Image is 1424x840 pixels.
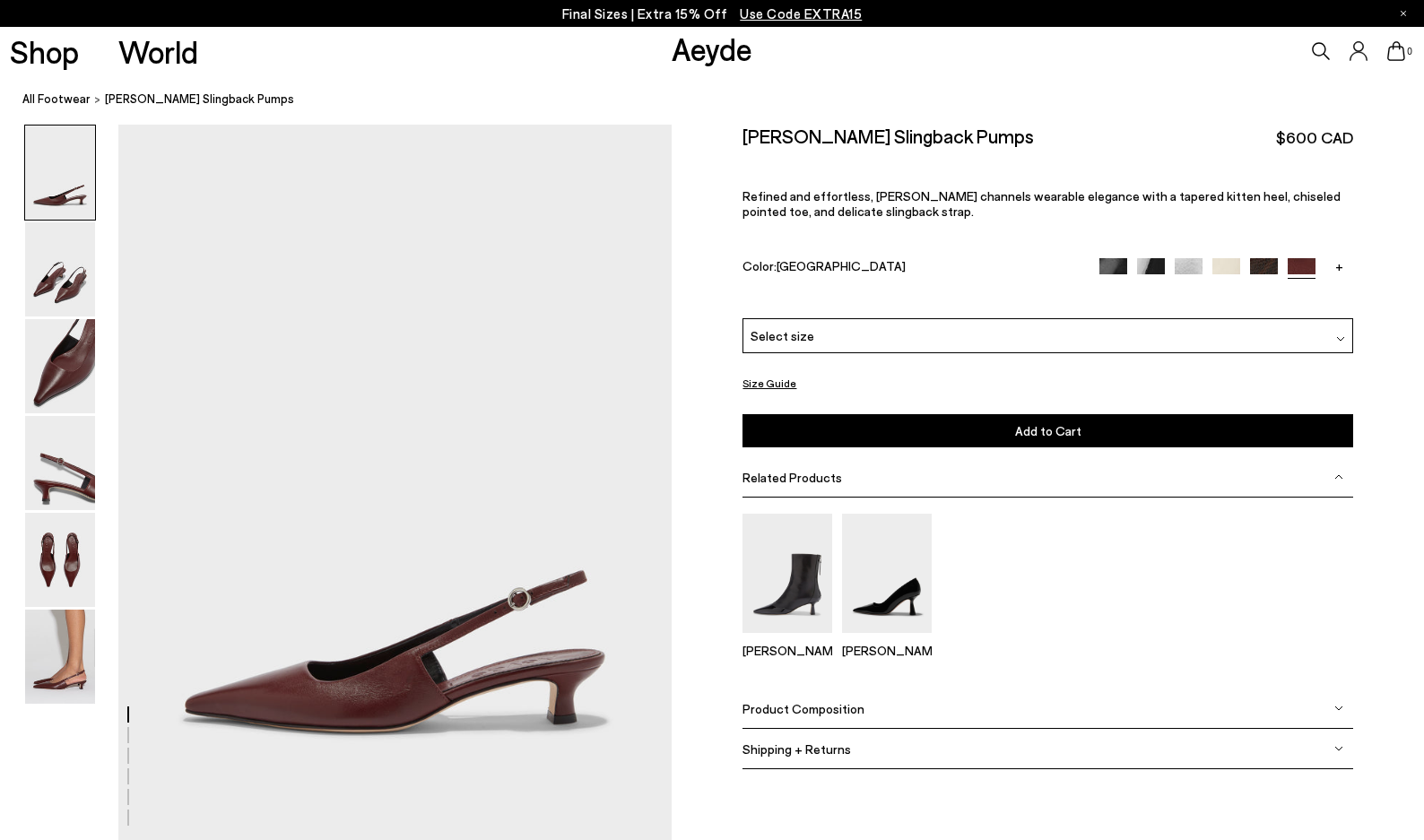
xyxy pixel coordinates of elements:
img: Catrina Slingback Pumps - Image 1 [25,126,95,220]
a: World [118,36,198,67]
nav: breadcrumb [22,75,1424,125]
span: Related Products [742,470,842,485]
span: Shipping + Returns [742,741,851,757]
p: Final Sizes | Extra 15% Off [562,3,863,25]
span: Add to Cart [1015,423,1081,438]
div: Color: [742,258,1080,279]
h2: [PERSON_NAME] Slingback Pumps [742,125,1034,147]
span: [PERSON_NAME] Slingback Pumps [105,90,294,108]
a: Shop [10,36,79,67]
img: svg%3E [1336,334,1345,343]
img: svg%3E [1334,704,1343,713]
img: Zandra Pointed Pumps [842,514,932,633]
img: Catrina Slingback Pumps - Image 3 [25,319,95,413]
span: $600 CAD [1276,126,1353,149]
p: [PERSON_NAME] [842,643,932,658]
a: Sila Dual-Toned Boots [PERSON_NAME] [742,620,832,658]
a: + [1325,258,1353,274]
img: svg%3E [1334,472,1343,481]
a: Aeyde [672,30,752,67]
span: Navigate to /collections/ss25-final-sizes [740,5,862,22]
a: Zandra Pointed Pumps [PERSON_NAME] [842,620,932,658]
span: Select size [751,326,814,345]
img: Catrina Slingback Pumps - Image 2 [25,222,95,316]
span: Product Composition [742,701,864,716]
p: [PERSON_NAME] [742,643,832,658]
img: Catrina Slingback Pumps - Image 6 [25,610,95,704]
button: Add to Cart [742,414,1352,447]
a: All Footwear [22,90,91,108]
span: Refined and effortless, [PERSON_NAME] channels wearable elegance with a tapered kitten heel, chis... [742,188,1341,219]
span: 0 [1405,47,1414,56]
img: Sila Dual-Toned Boots [742,514,832,633]
span: [GEOGRAPHIC_DATA] [777,258,906,273]
button: Size Guide [742,372,796,394]
img: Catrina Slingback Pumps - Image 4 [25,416,95,510]
img: Catrina Slingback Pumps - Image 5 [25,513,95,607]
a: 0 [1387,41,1405,61]
img: svg%3E [1334,744,1343,753]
